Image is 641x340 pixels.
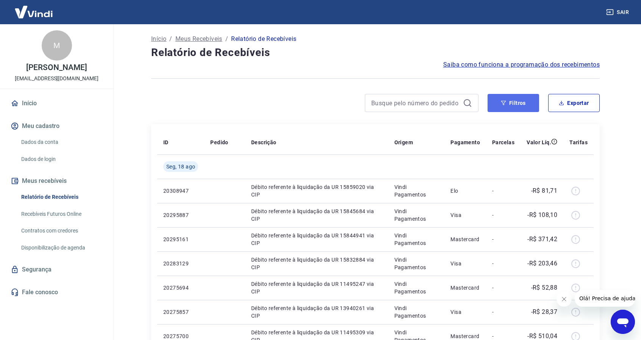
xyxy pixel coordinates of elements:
[450,236,480,243] p: Mastercard
[394,256,439,271] p: Vindi Pagamentos
[251,280,382,295] p: Débito referente à liquidação da UR 11495247 via CIP
[450,308,480,316] p: Visa
[531,283,558,292] p: -R$ 52,88
[251,183,382,198] p: Débito referente à liquidação da UR 15859020 via CIP
[492,211,514,219] p: -
[166,163,195,170] span: Seg, 18 ago
[251,304,382,320] p: Débito referente à liquidação da UR 13940261 via CIP
[225,34,228,44] p: /
[371,97,460,109] input: Busque pelo número do pedido
[5,5,64,11] span: Olá! Precisa de ajuda?
[251,207,382,223] p: Débito referente à liquidação da UR 15845684 via CIP
[492,139,514,146] p: Parcelas
[163,284,198,292] p: 20275694
[557,292,572,307] iframe: Fechar mensagem
[605,5,632,19] button: Sair
[163,211,198,219] p: 20295887
[450,187,480,195] p: Elo
[443,60,600,69] a: Saiba como funciona a programação dos recebimentos
[394,304,439,320] p: Vindi Pagamentos
[210,139,228,146] p: Pedido
[18,134,104,150] a: Dados da conta
[450,284,480,292] p: Mastercard
[492,187,514,195] p: -
[394,207,439,223] p: Vindi Pagamentos
[527,235,557,244] p: -R$ 371,42
[9,0,58,23] img: Vindi
[9,284,104,301] a: Fale conosco
[492,236,514,243] p: -
[492,308,514,316] p: -
[569,139,588,146] p: Tarifas
[492,284,514,292] p: -
[394,139,413,146] p: Origem
[18,240,104,256] a: Disponibilização de agenda
[9,173,104,189] button: Meus recebíveis
[394,183,439,198] p: Vindi Pagamentos
[163,236,198,243] p: 20295161
[394,232,439,247] p: Vindi Pagamentos
[18,206,104,222] a: Recebíveis Futuros Online
[26,64,87,72] p: [PERSON_NAME]
[450,260,480,267] p: Visa
[527,211,557,220] p: -R$ 108,10
[548,94,600,112] button: Exportar
[488,94,539,112] button: Filtros
[42,30,72,61] div: M
[151,45,600,60] h4: Relatório de Recebíveis
[251,232,382,247] p: Débito referente à liquidação da UR 15844941 via CIP
[450,211,480,219] p: Visa
[151,34,166,44] a: Início
[527,259,557,268] p: -R$ 203,46
[175,34,222,44] a: Meus Recebíveis
[450,139,480,146] p: Pagamento
[251,256,382,271] p: Débito referente à liquidação da UR 15832884 via CIP
[9,95,104,112] a: Início
[18,223,104,239] a: Contratos com credores
[575,290,635,307] iframe: Mensagem da empresa
[450,332,480,340] p: Mastercard
[18,189,104,205] a: Relatório de Recebíveis
[163,260,198,267] p: 20283129
[527,139,551,146] p: Valor Líq.
[531,186,558,195] p: -R$ 81,71
[231,34,296,44] p: Relatório de Recebíveis
[531,307,558,317] p: -R$ 28,37
[394,280,439,295] p: Vindi Pagamentos
[15,75,98,83] p: [EMAIL_ADDRESS][DOMAIN_NAME]
[611,310,635,334] iframe: Botão para abrir a janela de mensagens
[18,151,104,167] a: Dados de login
[9,261,104,278] a: Segurança
[251,139,277,146] p: Descrição
[163,332,198,340] p: 20275700
[163,139,169,146] p: ID
[492,260,514,267] p: -
[163,308,198,316] p: 20275857
[169,34,172,44] p: /
[9,118,104,134] button: Meu cadastro
[163,187,198,195] p: 20308947
[492,332,514,340] p: -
